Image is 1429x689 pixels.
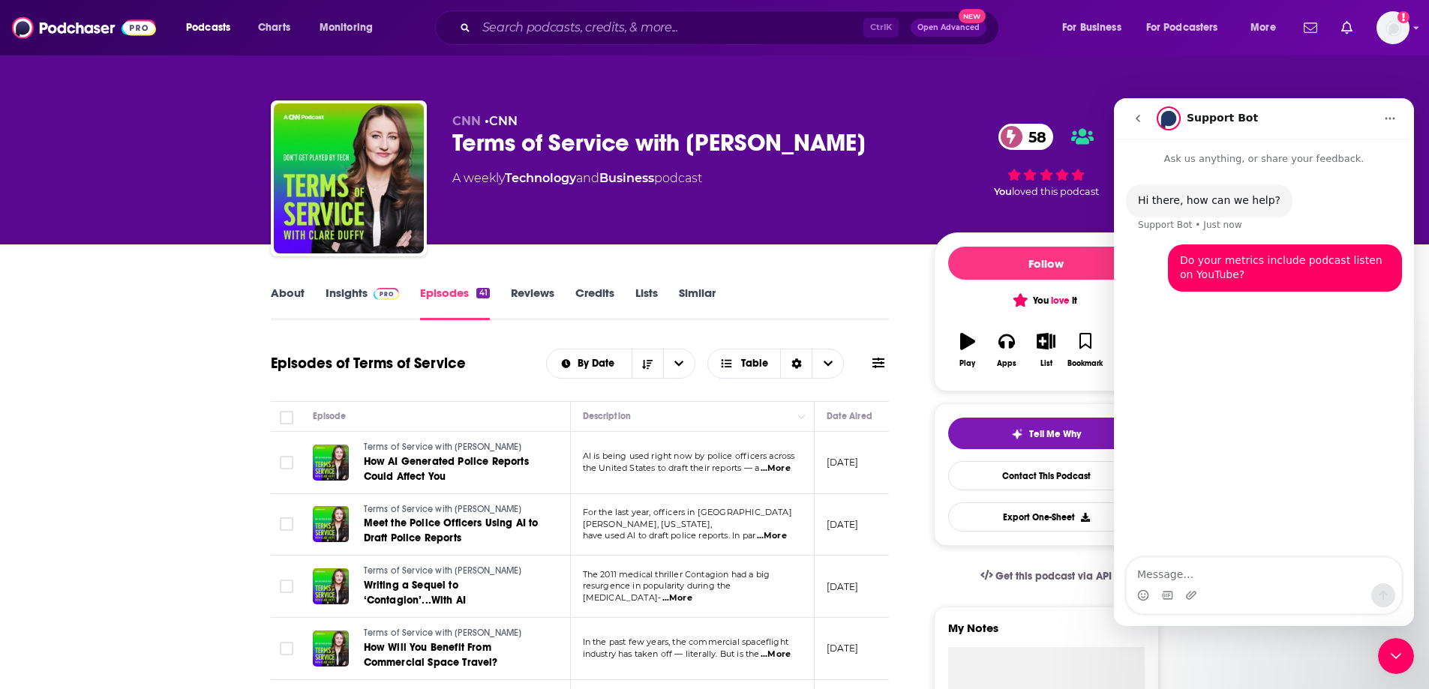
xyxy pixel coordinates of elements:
[997,359,1016,368] div: Apps
[1051,295,1070,307] span: love
[364,441,544,454] a: Terms of Service with [PERSON_NAME]
[364,454,544,484] a: How AI Generated Police Reports Could Affect You
[1040,359,1052,368] div: List
[1013,124,1054,150] span: 58
[546,349,695,379] h2: Choose List sort
[995,570,1112,583] span: Get this podcast via API
[948,621,1145,647] label: My Notes
[1146,17,1218,38] span: For Podcasters
[271,354,466,373] h1: Episodes of Terms of Service
[1012,186,1099,197] span: loved this podcast
[827,456,859,469] p: [DATE]
[1011,428,1023,440] img: tell me why sparkle
[364,578,544,608] a: Writing a Sequel to ‘Contagion’...With AI
[313,407,347,425] div: Episode
[505,171,576,185] a: Technology
[827,580,859,593] p: [DATE]
[863,18,899,37] span: Ctrl K
[741,358,768,369] span: Table
[326,286,400,320] a: InsightsPodchaser Pro
[1066,323,1105,377] button: Bookmark
[948,323,987,377] button: Play
[583,507,792,529] span: For the last year, officers in [GEOGRAPHIC_DATA][PERSON_NAME], [US_STATE],
[176,16,250,40] button: open menu
[186,17,230,38] span: Podcasts
[274,103,424,253] a: Terms of Service with Clare Duffy
[959,9,986,23] span: New
[948,418,1145,449] button: tell me why sparkleTell Me Why
[1062,17,1121,38] span: For Business
[987,323,1026,377] button: Apps
[1067,359,1103,368] div: Bookmark
[364,565,522,576] span: Terms of Service with [PERSON_NAME]
[827,642,859,655] p: [DATE]
[511,286,554,320] a: Reviews
[280,580,293,593] span: Toggle select row
[583,407,631,425] div: Description
[476,16,863,40] input: Search podcasts, credits, & more...
[1376,11,1409,44] button: Show profile menu
[364,627,544,640] a: Terms of Service with [PERSON_NAME]
[364,455,529,483] span: How AI Generated Police Reports Could Affect You
[364,565,544,578] a: Terms of Service with [PERSON_NAME]
[364,503,544,517] a: Terms of Service with [PERSON_NAME]
[583,637,788,647] span: In the past few years, the commercial spaceflight
[757,530,787,542] span: ...More
[364,516,544,546] a: Meet the Police Officers Using AI to Draft Police Reports
[968,558,1124,595] a: Get this podcast via API
[374,288,400,300] img: Podchaser Pro
[1250,17,1276,38] span: More
[917,24,980,31] span: Open Advanced
[248,16,299,40] a: Charts
[452,169,702,187] div: A weekly podcast
[911,19,986,37] button: Open AdvancedNew
[1136,16,1240,40] button: open menu
[1397,11,1409,23] svg: Add a profile image
[1029,428,1081,440] span: Tell Me Why
[449,10,1013,45] div: Search podcasts, credits, & more...
[761,463,791,475] span: ...More
[663,349,695,378] button: open menu
[998,124,1054,150] a: 58
[583,463,760,473] span: the United States to draft their reports — a
[364,628,522,638] span: Terms of Service with [PERSON_NAME]
[364,579,467,607] span: Writing a Sequel to ‘Contagion’...With AI
[635,286,658,320] a: Lists
[948,247,1145,280] button: Follow
[632,349,663,378] button: Sort Direction
[547,358,632,369] button: open menu
[12,13,156,42] img: Podchaser - Follow, Share and Rate Podcasts
[959,359,975,368] div: Play
[827,407,872,425] div: Date Aired
[1378,638,1414,674] iframe: Intercom live chat
[948,502,1145,532] button: Export One-Sheet
[948,286,1145,315] button: You love it
[576,171,599,185] span: and
[1052,16,1140,40] button: open menu
[583,451,795,461] span: AI is being used right now by police officers across
[476,288,489,298] div: 41
[280,456,293,469] span: Toggle select row
[1298,15,1323,40] a: Show notifications dropdown
[364,641,498,669] span: How Will You Benefit From Commercial Space Travel?
[1240,16,1295,40] button: open menu
[1376,11,1409,44] img: User Profile
[258,17,290,38] span: Charts
[1335,15,1358,40] a: Show notifications dropdown
[994,186,1012,197] span: You
[1376,11,1409,44] span: Logged in as mindyn
[489,114,518,128] a: CNN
